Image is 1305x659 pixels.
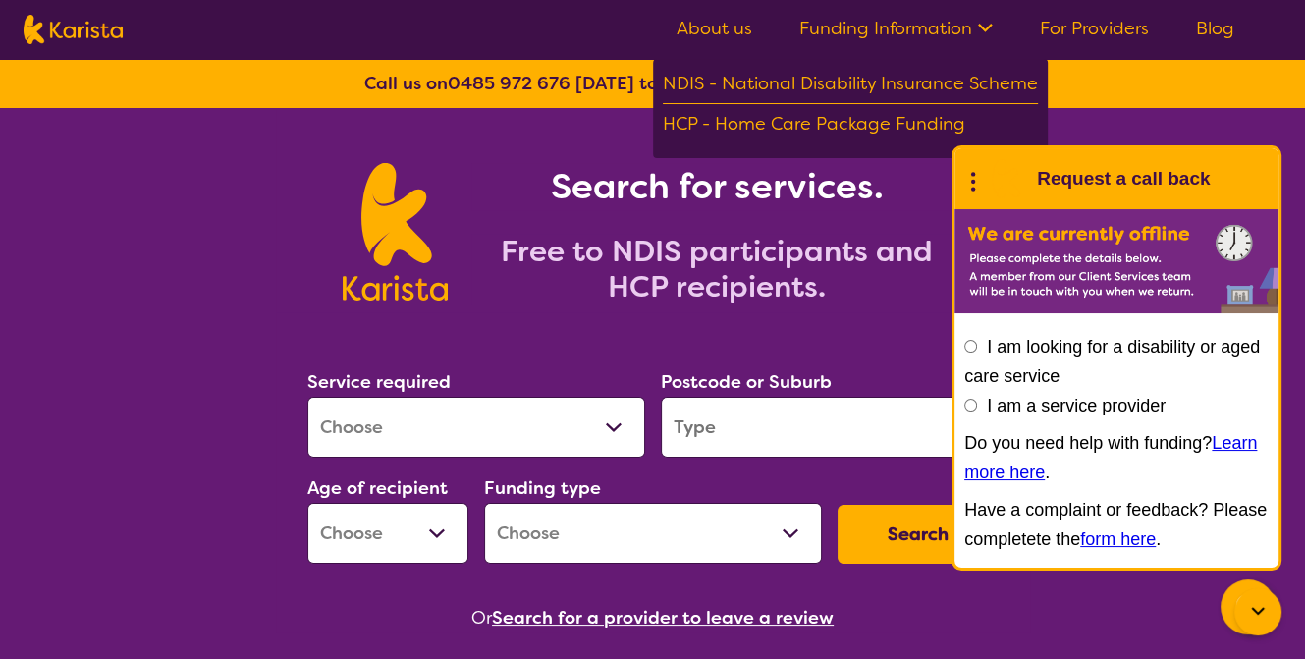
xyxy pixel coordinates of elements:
label: I am looking for a disability or aged care service [964,337,1260,386]
div: HCP - Home Care Package Funding [663,109,1038,143]
button: Channel Menu [1221,579,1276,634]
img: Karista [986,159,1025,198]
a: 0485 972 676 [448,72,571,95]
label: Funding type [484,476,601,500]
img: Karista logo [24,15,123,44]
button: Search for a provider to leave a review [492,603,834,632]
button: Search [838,505,999,564]
img: Karista offline chat form to request call back [954,209,1278,313]
a: form here [1080,529,1156,549]
div: NDIS - National Disability Insurance Scheme [663,69,1038,104]
label: I am a service provider [987,396,1166,415]
a: Blog [1196,17,1234,40]
b: Call us on [DATE] to [DATE] 8:30am to 6:30pm AEST [364,72,941,95]
img: Karista logo [343,163,448,301]
input: Type [661,397,999,458]
h2: Free to NDIS participants and HCP recipients. [471,234,962,304]
span: Or [471,603,492,632]
label: Age of recipient [307,476,448,500]
label: Postcode or Suburb [661,370,832,394]
a: About us [677,17,752,40]
label: Service required [307,370,451,394]
a: Funding Information [799,17,993,40]
h1: Request a call back [1037,164,1210,193]
p: Do you need help with funding? . [964,428,1269,487]
a: For Providers [1040,17,1149,40]
p: Have a complaint or feedback? Please completete the . [964,495,1269,554]
h1: Search for services. [471,163,962,210]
